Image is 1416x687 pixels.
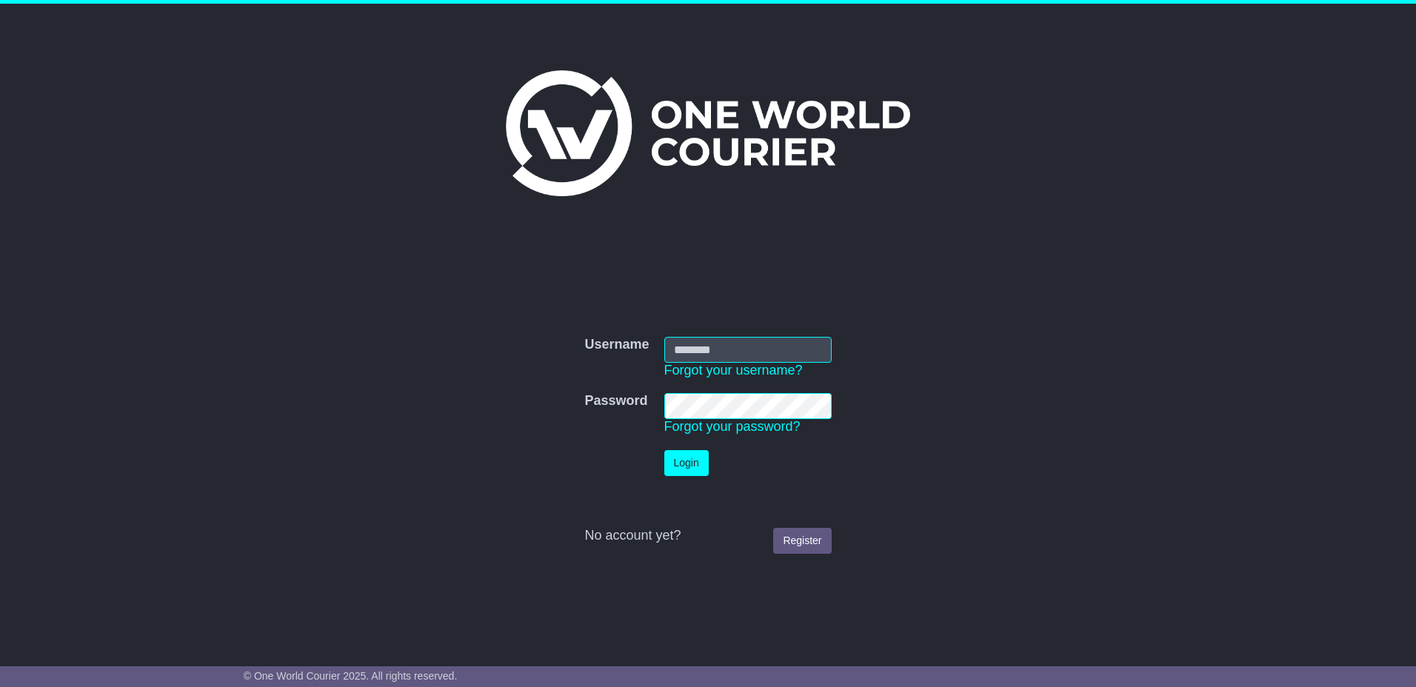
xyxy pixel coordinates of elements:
label: Password [584,393,647,409]
a: Forgot your password? [664,419,801,434]
a: Forgot your username? [664,363,803,378]
a: Register [773,528,831,554]
img: One World [506,70,910,196]
button: Login [664,450,709,476]
label: Username [584,337,649,353]
span: © One World Courier 2025. All rights reserved. [244,670,458,682]
div: No account yet? [584,528,831,544]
